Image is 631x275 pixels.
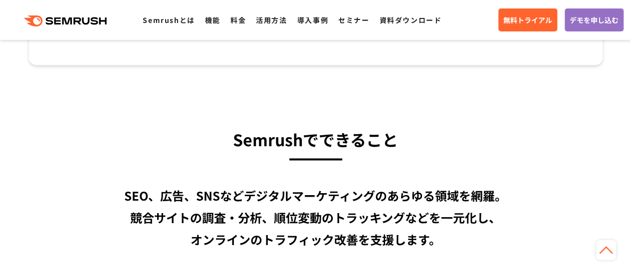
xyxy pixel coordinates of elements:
[143,15,195,25] a: Semrushとは
[570,14,619,25] span: デモを申し込む
[230,15,246,25] a: 料金
[498,8,557,31] a: 無料トライアル
[29,185,603,251] div: SEO、広告、SNSなどデジタルマーケティングのあらゆる領域を網羅。 競合サイトの調査・分析、順位変動のトラッキングなどを一元化し、 オンラインのトラフィック改善を支援します。
[256,15,287,25] a: 活用方法
[379,15,441,25] a: 資料ダウンロード
[565,8,624,31] a: デモを申し込む
[297,15,328,25] a: 導入事例
[338,15,369,25] a: セミナー
[205,15,220,25] a: 機能
[29,126,603,153] h3: Semrushでできること
[503,14,552,25] span: 無料トライアル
